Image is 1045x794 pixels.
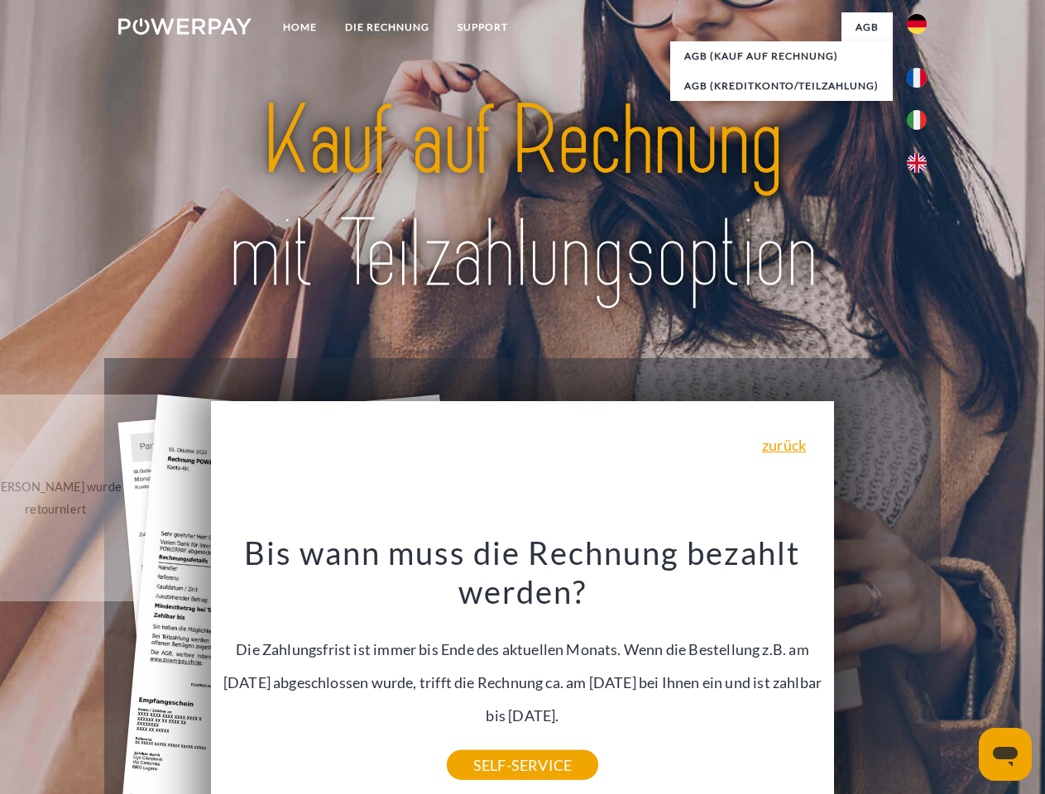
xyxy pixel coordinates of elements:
[158,79,887,317] img: title-powerpay_de.svg
[447,750,598,780] a: SELF-SERVICE
[269,12,331,42] a: Home
[670,41,893,71] a: AGB (Kauf auf Rechnung)
[907,153,927,173] img: en
[841,12,893,42] a: agb
[762,438,806,452] a: zurück
[907,14,927,34] img: de
[331,12,443,42] a: DIE RECHNUNG
[118,18,252,35] img: logo-powerpay-white.svg
[221,533,825,612] h3: Bis wann muss die Rechnung bezahlt werden?
[979,728,1032,781] iframe: Schaltfläche zum Öffnen des Messaging-Fensters
[443,12,522,42] a: SUPPORT
[670,71,893,101] a: AGB (Kreditkonto/Teilzahlung)
[907,68,927,88] img: fr
[907,110,927,130] img: it
[221,533,825,765] div: Die Zahlungsfrist ist immer bis Ende des aktuellen Monats. Wenn die Bestellung z.B. am [DATE] abg...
